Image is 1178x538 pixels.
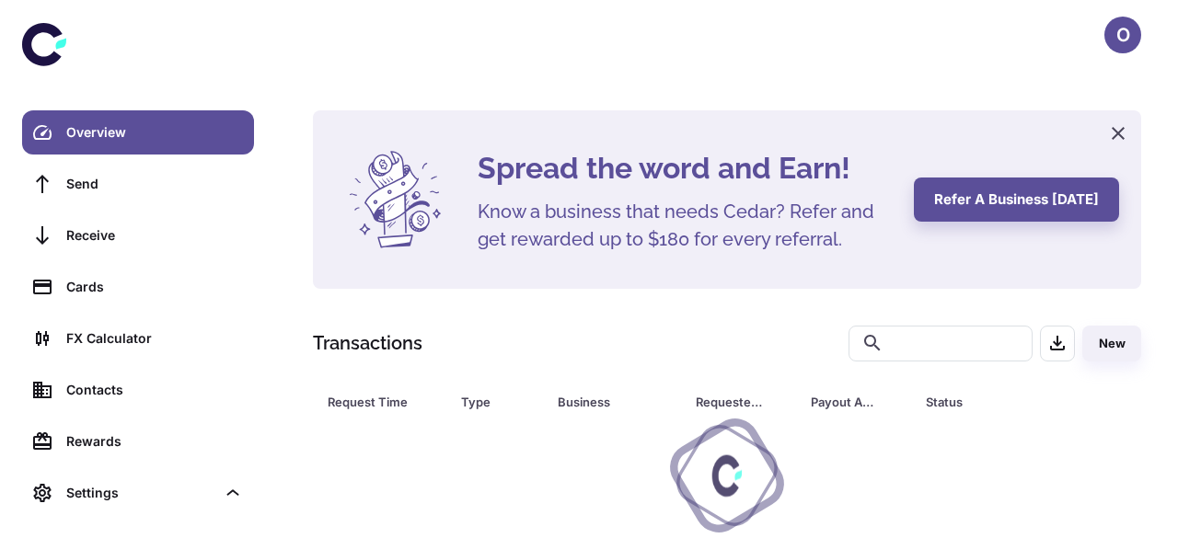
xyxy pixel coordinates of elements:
[313,329,422,357] h1: Transactions
[66,483,215,503] div: Settings
[811,389,904,415] span: Payout Amount
[22,419,254,464] a: Rewards
[22,213,254,258] a: Receive
[914,177,1119,222] button: Refer a business [DATE]
[811,389,880,415] div: Payout Amount
[478,146,892,190] h4: Spread the word and Earn!
[66,380,243,400] div: Contacts
[328,389,415,415] div: Request Time
[22,368,254,412] a: Contacts
[22,110,254,155] a: Overview
[66,225,243,246] div: Receive
[1082,326,1141,361] button: New
[66,431,243,452] div: Rewards
[461,389,536,415] span: Type
[461,389,512,415] div: Type
[696,389,765,415] div: Requested Amount
[478,198,892,253] h5: Know a business that needs Cedar? Refer and get rewarded up to $180 for every referral.
[22,316,254,361] a: FX Calculator
[66,277,243,297] div: Cards
[22,265,254,309] a: Cards
[22,162,254,206] a: Send
[926,389,1065,415] span: Status
[22,471,254,515] div: Settings
[66,328,243,349] div: FX Calculator
[1104,17,1141,53] button: O
[926,389,1041,415] div: Status
[66,122,243,143] div: Overview
[696,389,789,415] span: Requested Amount
[328,389,439,415] span: Request Time
[66,174,243,194] div: Send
